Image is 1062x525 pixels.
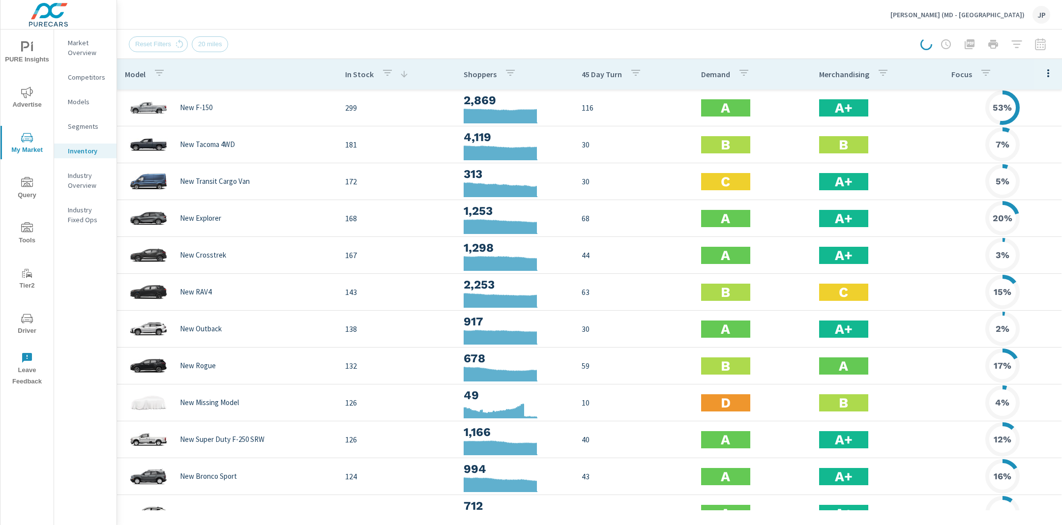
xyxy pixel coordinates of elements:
h2: B [721,284,730,301]
img: glamour [129,277,168,307]
h3: 994 [464,461,566,477]
p: 138 [345,323,447,335]
p: 30 [582,323,685,335]
p: New Explorer [180,214,221,223]
p: Inventory [68,146,109,156]
p: 63 [582,286,685,298]
p: 40 [582,434,685,445]
p: New RAV4 [180,288,211,296]
p: 124 [345,470,447,482]
p: Market Overview [68,38,109,58]
img: glamour [129,204,168,233]
div: nav menu [0,29,54,391]
span: Leave Feedback [3,352,51,387]
p: Segments [68,121,109,131]
div: Competitors [54,70,117,85]
p: 181 [345,139,447,150]
h2: A [721,210,730,227]
p: Model [125,69,146,79]
h2: A [721,505,730,522]
p: Models [68,97,109,107]
h2: A+ [835,99,853,117]
img: glamour [129,388,168,417]
h6: 5% [996,176,1009,186]
p: 168 [345,212,447,224]
p: New Outback [180,324,222,333]
p: 30 [582,139,685,150]
h3: 2,253 [464,276,566,293]
div: Industry Fixed Ops [54,203,117,227]
h6: 10% [993,508,1011,518]
h3: 712 [464,497,566,514]
h2: A [721,431,730,448]
h2: A+ [835,173,853,190]
p: 10 [582,397,685,408]
p: Competitors [68,72,109,82]
p: New Tacoma 4WD [180,140,235,149]
p: New Rogue [180,361,216,370]
h3: 1,253 [464,203,566,219]
p: 132 [345,360,447,372]
p: 126 [345,397,447,408]
span: Tier2 [3,267,51,292]
h2: B [721,136,730,153]
p: 42 [582,507,685,519]
h2: B [839,136,848,153]
h3: 2,869 [464,92,566,109]
span: Tools [3,222,51,246]
img: glamour [129,167,168,196]
h3: 49 [464,387,566,404]
p: 68 [582,212,685,224]
span: Query [3,177,51,201]
h6: 53% [993,103,1012,113]
h2: A+ [835,505,853,522]
span: Advertise [3,87,51,111]
h3: 917 [464,313,566,330]
p: In Stock [345,69,374,79]
h2: D [721,394,731,411]
h2: C [721,173,730,190]
p: New Mustang Mach-E [180,509,247,518]
p: 44 [582,249,685,261]
span: Driver [3,313,51,337]
p: 116 [582,102,685,114]
h6: 12% [994,435,1011,444]
p: New Super Duty F-250 SRW [180,435,265,444]
div: Segments [54,119,117,134]
h6: 7% [996,140,1009,149]
h2: A [721,468,730,485]
p: New Crosstrek [180,251,226,260]
h6: 20% [993,213,1012,223]
h2: A [721,321,730,338]
h6: 3% [996,250,1009,260]
div: Industry Overview [54,168,117,193]
img: glamour [129,314,168,344]
p: 172 [345,175,447,187]
p: Merchandising [819,69,869,79]
h6: 2% [996,324,1009,334]
span: PURE Insights [3,41,51,65]
img: glamour [129,240,168,270]
h6: 17% [994,361,1011,371]
h3: 313 [464,166,566,182]
div: Inventory [54,144,117,158]
p: 45 Day Turn [582,69,622,79]
h3: 1,166 [464,424,566,440]
h3: 1,298 [464,239,566,256]
img: glamour [129,130,168,159]
p: 167 [345,249,447,261]
p: 299 [345,102,447,114]
p: 43 [582,470,685,482]
p: New Transit Cargo Van [180,177,250,186]
div: JP [1032,6,1050,24]
h2: C [839,284,848,301]
h2: A+ [835,321,853,338]
img: glamour [129,425,168,454]
img: glamour [129,93,168,122]
p: Demand [701,69,730,79]
h6: 16% [994,471,1011,481]
h2: B [721,357,730,375]
p: 117 [345,507,447,519]
div: Models [54,94,117,109]
p: 59 [582,360,685,372]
